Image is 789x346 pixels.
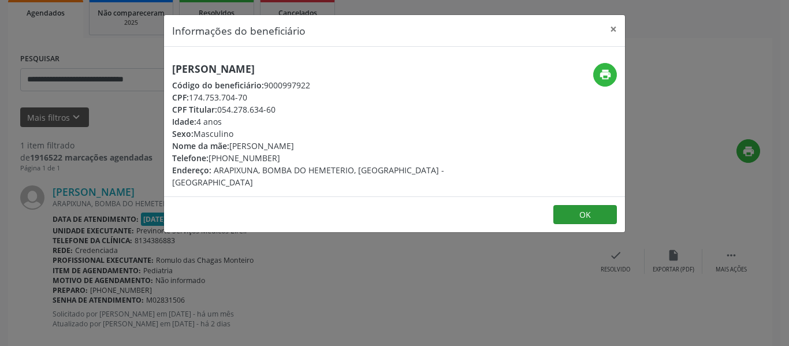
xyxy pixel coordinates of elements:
[172,152,209,163] span: Telefone:
[172,91,463,103] div: 174.753.704-70
[172,128,193,139] span: Sexo:
[172,152,463,164] div: [PHONE_NUMBER]
[172,116,196,127] span: Idade:
[172,128,463,140] div: Masculino
[593,63,617,87] button: print
[172,165,444,188] span: ARAPIXUNA, BOMBA DO HEMETERIO, [GEOGRAPHIC_DATA] - [GEOGRAPHIC_DATA]
[172,92,189,103] span: CPF:
[172,103,463,116] div: 054.278.634-60
[602,15,625,43] button: Close
[172,63,463,75] h5: [PERSON_NAME]
[172,80,264,91] span: Código do beneficiário:
[172,79,463,91] div: 9000997922
[172,165,211,176] span: Endereço:
[172,104,217,115] span: CPF Titular:
[172,23,306,38] h5: Informações do beneficiário
[599,68,612,81] i: print
[172,116,463,128] div: 4 anos
[553,205,617,225] button: OK
[172,140,229,151] span: Nome da mãe:
[172,140,463,152] div: [PERSON_NAME]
